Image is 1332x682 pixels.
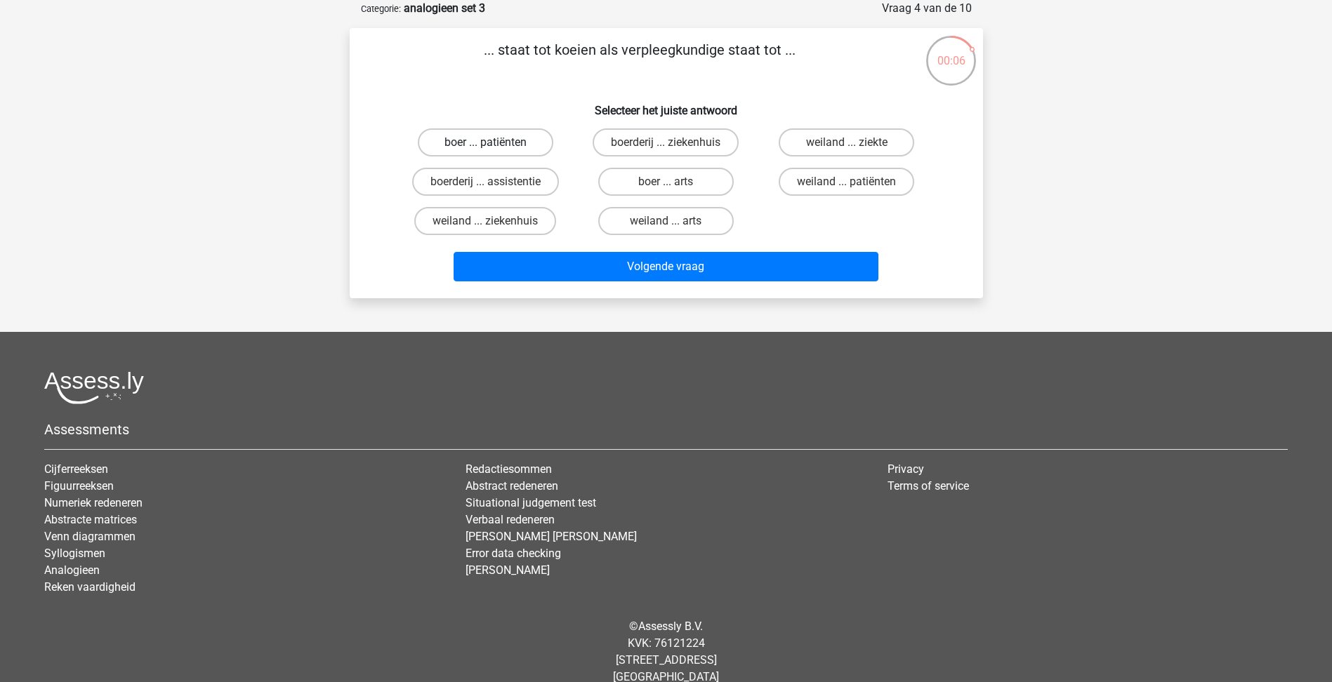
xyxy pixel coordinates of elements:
label: boer ... patiënten [418,128,553,156]
a: Numeriek redeneren [44,496,143,509]
small: Categorie: [361,4,401,14]
label: weiland ... ziekte [779,128,914,156]
a: [PERSON_NAME] [466,563,550,577]
a: Venn diagrammen [44,530,136,543]
p: ... staat tot koeien als verpleegkundige staat tot ... [372,39,908,81]
a: Terms of service [888,479,969,493]
label: boerderij ... ziekenhuis [593,128,739,156]
img: Assessly logo [44,371,144,404]
button: Volgende vraag [454,252,878,281]
label: weiland ... ziekenhuis [414,207,556,235]
label: boer ... arts [598,168,734,196]
h6: Selecteer het juiste antwoord [372,93,961,117]
label: weiland ... patiënten [779,168,914,196]
a: Abstract redeneren [466,479,558,493]
label: boerderij ... assistentie [412,168,559,196]
a: [PERSON_NAME] [PERSON_NAME] [466,530,637,543]
a: Privacy [888,462,924,476]
a: Analogieen [44,563,100,577]
a: Error data checking [466,547,561,560]
a: Verbaal redeneren [466,513,555,526]
a: Syllogismen [44,547,105,560]
a: Situational judgement test [466,496,596,509]
a: Cijferreeksen [44,462,108,476]
a: Assessly B.V. [638,620,703,633]
h5: Assessments [44,421,1288,438]
a: Redactiesommen [466,462,552,476]
a: Figuurreeksen [44,479,114,493]
a: Abstracte matrices [44,513,137,526]
strong: analogieen set 3 [404,1,485,15]
a: Reken vaardigheid [44,580,136,594]
div: 00:06 [925,34,977,69]
label: weiland ... arts [598,207,734,235]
